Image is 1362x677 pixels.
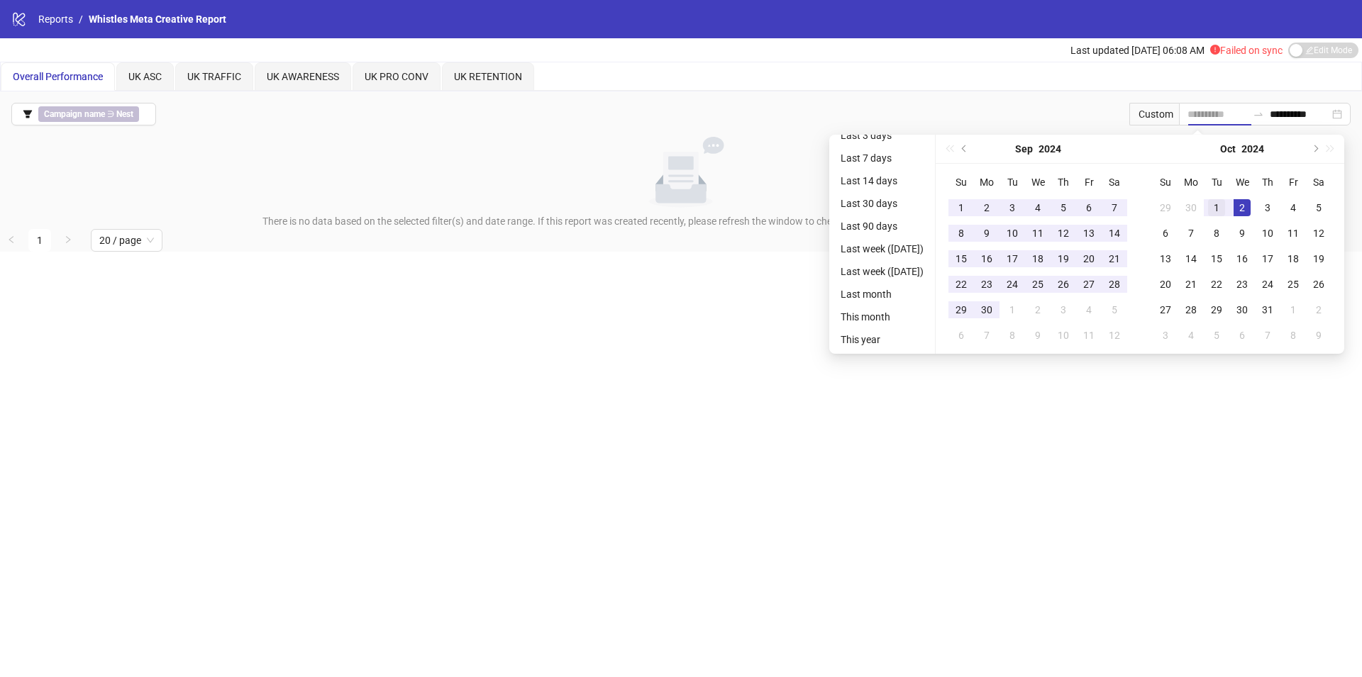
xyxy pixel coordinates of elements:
div: 6 [1157,225,1174,242]
div: 30 [1234,301,1251,318]
th: Th [1051,169,1076,195]
div: 9 [1310,327,1327,344]
div: There is no data based on the selected filter(s) and date range. If this report was created recen... [6,213,1356,229]
td: 2024-09-15 [948,246,974,272]
td: 2024-11-05 [1204,323,1229,348]
td: 2024-09-10 [1000,220,1025,246]
div: 19 [1055,250,1072,267]
div: 6 [1080,199,1097,216]
div: 1 [1004,301,1021,318]
td: 2024-10-15 [1204,246,1229,272]
div: 3 [1004,199,1021,216]
td: 2024-10-04 [1076,297,1102,323]
td: 2024-10-11 [1280,220,1306,246]
div: Custom [1129,103,1179,125]
div: 7 [1106,199,1123,216]
td: 2024-10-09 [1229,220,1255,246]
div: 7 [1259,327,1276,344]
td: 2024-10-04 [1280,195,1306,220]
li: Last 7 days [835,150,929,167]
div: 27 [1080,276,1097,293]
div: 19 [1310,250,1327,267]
div: 6 [1234,327,1251,344]
li: Last week ([DATE]) [835,263,929,280]
th: Th [1255,169,1280,195]
div: 20 [1080,250,1097,267]
td: 2024-10-17 [1255,246,1280,272]
a: 1 [29,230,50,251]
div: 30 [978,301,995,318]
div: 27 [1157,301,1174,318]
td: 2024-10-01 [1000,297,1025,323]
td: 2024-10-30 [1229,297,1255,323]
div: 23 [978,276,995,293]
div: 10 [1055,327,1072,344]
div: 14 [1106,225,1123,242]
div: 9 [978,225,995,242]
span: UK ASC [128,71,162,82]
td: 2024-09-28 [1102,272,1127,297]
div: 28 [1183,301,1200,318]
div: 3 [1157,327,1174,344]
td: 2024-09-01 [948,195,974,220]
div: 9 [1234,225,1251,242]
td: 2024-09-25 [1025,272,1051,297]
span: exclamation-circle [1210,45,1220,55]
td: 2024-10-20 [1153,272,1178,297]
th: Mo [1178,169,1204,195]
li: Last week ([DATE]) [835,240,929,257]
td: 2024-09-07 [1102,195,1127,220]
div: 29 [953,301,970,318]
span: filter [23,109,33,119]
button: Choose a month [1015,135,1033,163]
td: 2024-10-16 [1229,246,1255,272]
td: 2024-10-24 [1255,272,1280,297]
div: 12 [1055,225,1072,242]
td: 2024-10-18 [1280,246,1306,272]
td: 2024-09-30 [1178,195,1204,220]
th: Tu [1204,169,1229,195]
li: Last 3 days [835,127,929,144]
div: 16 [978,250,995,267]
div: 10 [1004,225,1021,242]
td: 2024-10-25 [1280,272,1306,297]
th: Tu [1000,169,1025,195]
div: 13 [1157,250,1174,267]
td: 2024-10-05 [1102,297,1127,323]
th: Mo [974,169,1000,195]
td: 2024-11-06 [1229,323,1255,348]
td: 2024-10-02 [1229,195,1255,220]
td: 2024-09-06 [1076,195,1102,220]
span: swap-right [1253,108,1264,120]
td: 2024-10-28 [1178,297,1204,323]
td: 2024-11-02 [1306,297,1331,323]
td: 2024-10-10 [1255,220,1280,246]
span: left [7,235,16,244]
div: 26 [1310,276,1327,293]
div: 24 [1004,276,1021,293]
button: Campaign name ∋ Nest [11,103,156,125]
li: This month [835,308,929,325]
td: 2024-09-04 [1025,195,1051,220]
td: 2024-09-29 [948,297,974,323]
div: Page Size [91,229,162,252]
div: 20 [1157,276,1174,293]
td: 2024-10-06 [948,323,974,348]
div: 22 [953,276,970,293]
td: 2024-10-07 [1178,220,1204,246]
td: 2024-09-20 [1076,246,1102,272]
td: 2024-09-26 [1051,272,1076,297]
th: Fr [1280,169,1306,195]
div: 25 [1285,276,1302,293]
td: 2024-10-22 [1204,272,1229,297]
span: to [1253,108,1264,120]
div: 9 [1029,327,1046,344]
td: 2024-10-26 [1306,272,1331,297]
td: 2024-09-11 [1025,220,1051,246]
td: 2024-10-07 [974,323,1000,348]
div: 8 [1208,225,1225,242]
td: 2024-11-04 [1178,323,1204,348]
button: Choose a year [1039,135,1061,163]
span: Last updated [DATE] 06:08 AM [1070,45,1205,56]
td: 2024-11-03 [1153,323,1178,348]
